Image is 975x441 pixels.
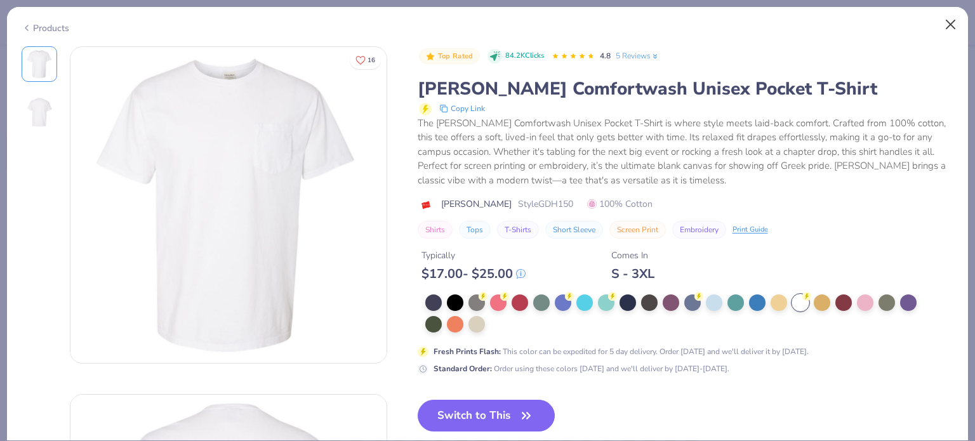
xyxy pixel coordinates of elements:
img: Front [24,49,55,79]
button: Badge Button [419,48,480,65]
span: 16 [368,57,375,63]
button: Switch to This [418,400,555,431]
span: Top Rated [438,53,474,60]
button: Embroidery [672,221,726,239]
span: Style GDH150 [518,197,573,211]
div: 4.8 Stars [552,46,595,67]
button: T-Shirts [497,221,539,239]
div: Comes In [611,249,654,262]
button: Tops [459,221,491,239]
button: Screen Print [609,221,666,239]
button: Short Sleeve [545,221,603,239]
img: Top Rated sort [425,51,435,62]
span: 84.2K Clicks [505,51,544,62]
button: copy to clipboard [435,101,489,116]
a: 5 Reviews [616,50,660,62]
div: S - 3XL [611,266,654,282]
strong: Fresh Prints Flash : [434,346,501,357]
img: brand logo [418,200,435,210]
div: [PERSON_NAME] Comfortwash Unisex Pocket T-Shirt [418,77,954,101]
div: $ 17.00 - $ 25.00 [421,266,526,282]
div: Typically [421,249,526,262]
span: 100% Cotton [587,197,653,211]
strong: Standard Order : [434,364,492,374]
button: Like [350,51,381,69]
img: Back [24,97,55,128]
img: Front [70,47,387,363]
div: The [PERSON_NAME] Comfortwash Unisex Pocket T-Shirt is where style meets laid-back comfort. Craft... [418,116,954,188]
div: This color can be expedited for 5 day delivery. Order [DATE] and we'll deliver it by [DATE]. [434,346,809,357]
span: 4.8 [600,51,611,61]
button: Close [939,13,963,37]
div: Print Guide [733,225,768,235]
div: Products [22,22,69,35]
button: Shirts [418,221,453,239]
div: Order using these colors [DATE] and we'll deliver by [DATE]-[DATE]. [434,363,729,374]
span: [PERSON_NAME] [441,197,512,211]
